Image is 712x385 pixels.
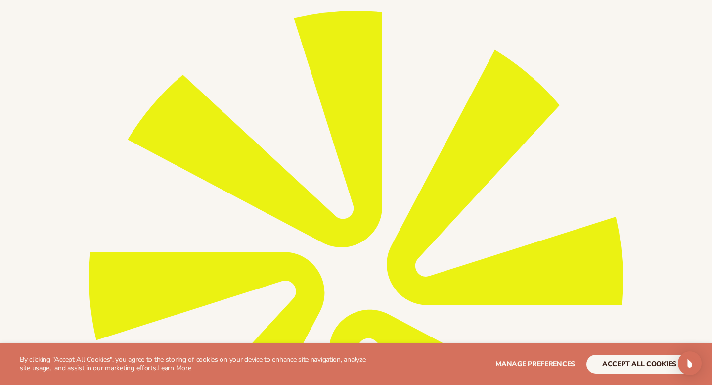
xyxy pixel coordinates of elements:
div: Open Intercom Messenger [678,351,702,375]
button: accept all cookies [586,355,692,374]
a: Learn More [157,363,191,373]
p: By clicking "Accept All Cookies", you agree to the storing of cookies on your device to enhance s... [20,356,372,373]
span: Manage preferences [495,359,575,369]
button: Manage preferences [495,355,575,374]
